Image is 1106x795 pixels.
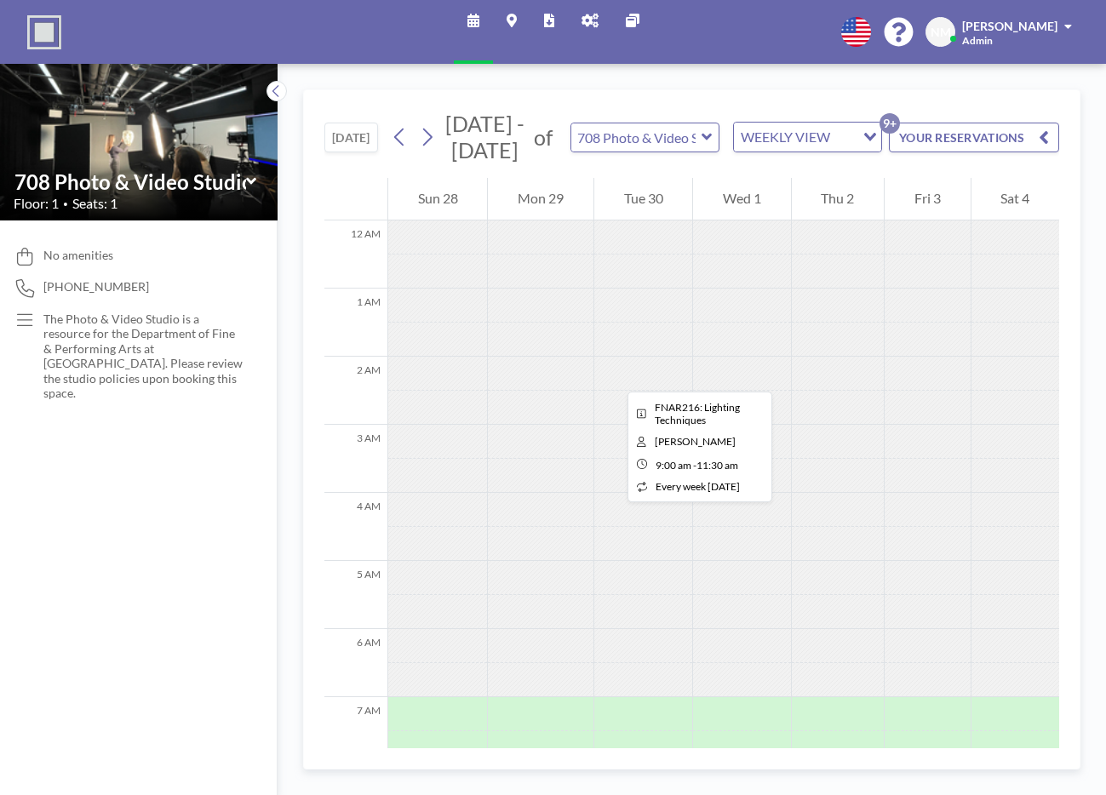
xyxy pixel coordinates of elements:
div: 4 AM [324,493,387,561]
p: The Photo & Video Studio is a resource for the Department of Fine & Performing Arts at [GEOGRAPHI... [43,312,244,401]
div: Thu 2 [792,178,884,220]
span: - [693,459,696,472]
span: JaNae Contag [655,435,736,448]
div: 3 AM [324,425,387,493]
button: [DATE] [324,123,378,152]
span: Seats: 1 [72,195,117,212]
span: of [534,124,553,151]
span: 11:30 AM [696,459,738,472]
div: 6 AM [324,629,387,697]
div: 12 AM [324,220,387,289]
span: • [63,198,68,209]
div: Wed 1 [693,178,790,220]
button: YOUR RESERVATIONS9+ [889,123,1059,152]
input: 708 Photo & Video Studio [571,123,702,152]
div: Sat 4 [971,178,1059,220]
span: WEEKLY VIEW [737,126,834,148]
div: 2 AM [324,357,387,425]
span: No amenities [43,248,113,263]
span: Admin [962,34,993,47]
span: FNAR216: Lighting Techniques [655,401,740,426]
input: Search for option [835,126,853,148]
img: organization-logo [27,15,61,49]
span: Floor: 1 [14,195,59,212]
p: 9+ [880,113,900,134]
div: Search for option [734,123,881,152]
div: Tue 30 [594,178,692,220]
span: [PERSON_NAME] [962,19,1057,33]
span: every week [DATE] [656,480,740,493]
span: [DATE] - [DATE] [445,111,524,163]
span: NM [931,25,951,40]
div: 7 AM [324,697,387,765]
div: Fri 3 [885,178,970,220]
div: Sun 28 [388,178,487,220]
div: 1 AM [324,289,387,357]
span: 9:00 AM [656,459,691,472]
div: 5 AM [324,561,387,629]
span: [PHONE_NUMBER] [43,279,149,295]
input: 708 Photo & Video Studio [14,169,246,194]
div: Mon 29 [488,178,593,220]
